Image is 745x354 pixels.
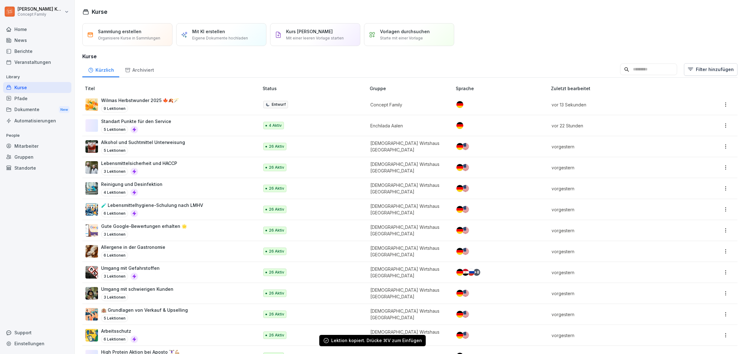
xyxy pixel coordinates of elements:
p: Reinigung und Desinfektion [101,181,162,187]
p: Sammlung erstellen [98,28,141,35]
p: Gute Google-Bewertungen erhalten 🌟 [101,223,187,229]
img: ro33qf0i8ndaw7nkfv0stvse.png [85,266,98,279]
p: [DEMOGRAPHIC_DATA] Wirtshaus [GEOGRAPHIC_DATA] [370,140,446,153]
p: vorgestern [552,164,682,171]
a: Kürzlich [82,61,119,77]
p: 26 Aktiv [269,311,284,317]
a: Gruppen [3,151,71,162]
p: Concept Family [18,12,63,17]
img: de.svg [456,290,463,297]
p: 🏨 Grundlagen von Verkauf & Upselling [101,307,188,313]
img: de.svg [456,248,463,255]
img: de.svg [456,143,463,150]
img: de.svg [456,227,463,234]
p: vorgestern [552,143,682,150]
p: Standart Punkte für den Service [101,118,171,125]
img: us.svg [462,248,469,255]
img: h7jpezukfv8pwd1f3ia36uzh.png [85,203,98,216]
img: us.svg [462,206,469,213]
p: [PERSON_NAME] Komarov [18,7,63,12]
a: News [3,35,71,46]
p: [DEMOGRAPHIC_DATA] Wirtshaus [GEOGRAPHIC_DATA] [370,203,446,216]
img: us.svg [462,311,469,318]
img: us.svg [462,227,469,234]
p: Gruppe [370,85,453,92]
img: de.svg [456,311,463,318]
div: Kurse [3,82,71,93]
div: Standorte [3,162,71,173]
img: qcdyq0ib68e598u50h6qae5x.png [85,98,98,111]
img: de.svg [456,332,463,339]
img: de.svg [456,185,463,192]
img: de.svg [456,164,463,171]
p: vorgestern [552,206,682,213]
p: 3 Lektionen [101,273,128,280]
a: Berichte [3,46,71,57]
div: + 8 [473,269,480,276]
p: Status [263,85,367,92]
p: 26 Aktiv [269,332,284,338]
p: 9 Lektionen [101,105,128,112]
p: Arbeitsschutz [101,328,138,334]
p: vorgestern [552,248,682,255]
p: Eigene Dokumente hochladen [192,35,248,41]
p: Mit KI erstellen [192,28,225,35]
h3: Kurse [82,53,737,60]
div: Support [3,327,71,338]
img: de.svg [456,206,463,213]
img: iwscqm9zjbdjlq9atufjsuwv.png [85,224,98,237]
img: np8timnq3qj8z7jdjwtlli73.png [85,161,98,174]
p: 3 Lektionen [101,231,128,238]
a: Automatisierungen [3,115,71,126]
img: de.svg [456,101,463,108]
div: Dokumente [3,104,71,115]
img: ibmq16c03v2u1873hyb2ubud.png [85,287,98,300]
p: 26 Aktiv [269,249,284,254]
div: New [59,106,69,113]
a: Archiviert [119,61,159,77]
p: [DEMOGRAPHIC_DATA] Wirtshaus [GEOGRAPHIC_DATA] [370,287,446,300]
p: 6 Lektionen [101,210,128,217]
p: vorgestern [552,311,682,318]
p: Umgang mit Gefahrstoffen [101,265,160,271]
p: 6 Lektionen [101,336,128,343]
p: 26 Aktiv [269,228,284,233]
p: 26 Aktiv [269,186,284,191]
p: 26 Aktiv [269,290,284,296]
p: Vorlagen durchsuchen [380,28,430,35]
p: 5 Lektionen [101,147,128,154]
a: Pfade [3,93,71,104]
p: vorgestern [552,290,682,297]
p: 6 Lektionen [101,252,128,259]
img: a8yn40tlpli2795yia0sxgfc.png [85,308,98,321]
a: Mitarbeiter [3,141,71,151]
p: vorgestern [552,269,682,276]
p: Alkohol und Suchtmittel Unterweisung [101,139,185,146]
p: Sprache [456,85,548,92]
img: bgsrfyvhdm6180ponve2jajk.png [85,329,98,341]
p: Entwurf [272,102,286,107]
p: [DEMOGRAPHIC_DATA] Wirtshaus [GEOGRAPHIC_DATA] [370,161,446,174]
p: Wilmas Herbstwunder 2025 🍁🍂🪄 [101,97,179,104]
p: [DEMOGRAPHIC_DATA] Wirtshaus [GEOGRAPHIC_DATA] [370,224,446,237]
p: vor 13 Sekunden [552,101,682,108]
p: Mit einer leeren Vorlage starten [286,35,344,41]
div: Einstellungen [3,338,71,349]
p: 5 Lektionen [101,315,128,322]
img: us.svg [462,164,469,171]
p: Zuletzt bearbeitet [551,85,690,92]
p: Titel [85,85,260,92]
p: Organisiere Kurse in Sammlungen [98,35,160,41]
a: Veranstaltungen [3,57,71,68]
img: hqs2rtymb8uaablm631q6ifx.png [85,182,98,195]
img: r9f294wq4cndzvq6mzt1bbrd.png [85,140,98,153]
a: Home [3,24,71,35]
p: 🧪 Lebensmittelhygiene-Schulung nach LMHV [101,202,203,208]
